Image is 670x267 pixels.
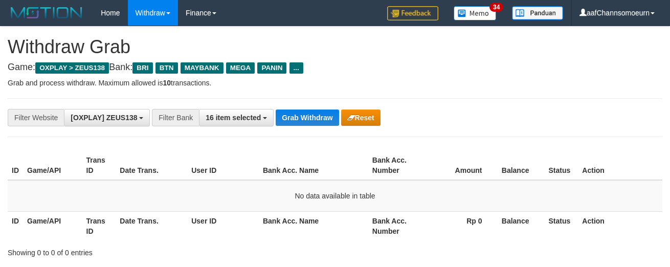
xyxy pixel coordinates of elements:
th: Bank Acc. Name [259,211,368,240]
span: BTN [155,62,178,74]
strong: 10 [163,79,171,87]
button: Reset [341,109,381,126]
span: [OXPLAY] ZEUS138 [71,114,137,122]
th: Action [578,151,662,180]
img: panduan.png [512,6,563,20]
span: OXPLAY > ZEUS138 [35,62,109,74]
th: Game/API [23,151,82,180]
h4: Game: Bank: [8,62,662,73]
th: Bank Acc. Name [259,151,368,180]
h1: Withdraw Grab [8,37,662,57]
span: ... [289,62,303,74]
span: PANIN [257,62,286,74]
th: Action [578,211,662,240]
th: Balance [497,211,544,240]
th: Trans ID [82,151,116,180]
th: Date Trans. [116,151,187,180]
th: Bank Acc. Number [368,211,427,240]
img: MOTION_logo.png [8,5,85,20]
th: Bank Acc. Number [368,151,427,180]
p: Grab and process withdraw. Maximum allowed is transactions. [8,78,662,88]
span: 34 [489,3,503,12]
th: User ID [187,151,259,180]
div: Filter Website [8,109,64,126]
div: Showing 0 to 0 of 0 entries [8,243,272,258]
button: Grab Withdraw [276,109,339,126]
th: Trans ID [82,211,116,240]
th: ID [8,151,23,180]
th: Status [544,151,578,180]
th: Date Trans. [116,211,187,240]
span: 16 item selected [206,114,261,122]
img: Feedback.jpg [387,6,438,20]
th: Status [544,211,578,240]
th: Balance [497,151,544,180]
div: Filter Bank [152,109,199,126]
th: ID [8,211,23,240]
th: Game/API [23,211,82,240]
th: Amount [427,151,497,180]
span: BRI [132,62,152,74]
th: Rp 0 [427,211,497,240]
span: MEGA [226,62,255,74]
span: MAYBANK [181,62,224,74]
th: User ID [187,211,259,240]
button: [OXPLAY] ZEUS138 [64,109,150,126]
img: Button%20Memo.svg [454,6,497,20]
td: No data available in table [8,180,662,212]
button: 16 item selected [199,109,274,126]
